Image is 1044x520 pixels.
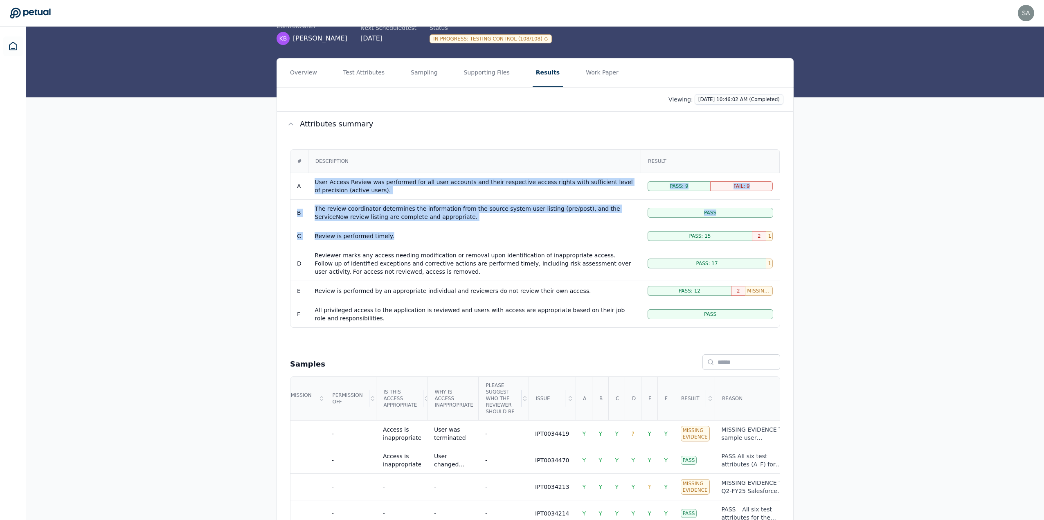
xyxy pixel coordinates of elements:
span: Y [664,457,668,464]
div: Permission off [326,377,369,420]
span: Y [632,510,635,517]
div: Review is performed timely. [315,232,634,240]
div: - [434,483,436,491]
div: PASS All six test attributes (A–F) for sample user [EMAIL_ADDRESS][PERSON_NAME][PERSON_NAME][DOMA... [722,452,790,468]
span: Y [615,457,619,464]
div: Pass [681,456,697,465]
span: Y [583,510,586,517]
div: IPT0034419 [535,430,569,438]
span: 2 [758,233,761,239]
nav: Tabs [277,59,793,87]
div: - [383,509,385,518]
span: ? [648,484,651,490]
div: - [434,509,436,518]
div: Reviewer marks any access needing modification or removal upon identification of inappropriate ac... [315,251,634,276]
span: KB [279,34,287,43]
h2: Samples [290,358,325,370]
a: Go to Dashboard [10,7,51,19]
div: All privileged access to the application is reviewed and users with access are appropriate based ... [315,306,634,322]
button: Attributes summary [277,112,793,136]
div: B [593,377,609,420]
div: User was terminated [434,425,472,442]
div: - [383,483,385,491]
div: Pass [681,509,697,518]
div: - [485,509,487,518]
div: Description [309,150,640,172]
span: Pass: 12 [679,288,700,294]
span: Y [599,510,603,517]
div: IPT0034214 [535,509,569,518]
div: D [625,377,642,420]
span: Pass: 9 [670,183,688,189]
div: # [291,150,308,172]
div: Result [675,377,706,420]
span: Y [632,484,635,490]
span: Y [583,484,586,490]
div: Result [641,150,779,172]
div: - [332,456,334,464]
div: - [332,430,334,438]
div: Why Is access inappropriate [428,377,479,420]
button: Test Attributes [340,59,388,87]
span: Pass [704,311,716,317]
td: A [290,173,308,199]
span: Y [648,510,652,517]
div: The review coordinator determines the information from the source system user listing (pre/post),... [315,205,634,221]
div: Status [430,24,552,32]
div: Access is inappropriate [383,452,421,468]
div: F [658,377,674,420]
div: - [332,483,334,491]
div: C [609,377,625,420]
button: Work Paper [583,59,622,87]
span: Y [615,430,619,437]
span: 1 [768,233,771,239]
div: - [485,483,487,491]
span: Attributes summary [300,118,373,130]
div: IPT0034213 [535,483,569,491]
div: E [642,377,658,420]
button: Supporting Files [461,59,513,87]
span: Y [615,510,619,517]
span: ? [632,430,634,437]
span: 1 [768,260,771,267]
td: D [290,246,308,281]
div: Permission on [274,377,318,420]
span: Y [599,457,603,464]
div: A [576,377,593,420]
div: In Progress : Testing Control (108/108) [430,34,552,43]
button: Overview [287,59,320,87]
img: sahil.gupta@toasttab.com [1018,5,1034,21]
span: Y [648,457,652,464]
button: Sampling [407,59,441,87]
span: Y [648,430,652,437]
span: Y [615,484,619,490]
div: IPT0034470 [535,456,569,464]
div: Please suggest who the reviewer should be [479,377,521,420]
span: Y [583,430,586,437]
td: E [290,281,308,301]
span: Missing Evidence: 4 [747,288,771,294]
div: MISSING EVIDENCE The sample user ([PERSON_NAME][EMAIL_ADDRESS][PERSON_NAME][DOMAIN_NAME]) was pro... [722,425,790,442]
span: Fail: 9 [733,183,750,189]
div: MISSING EVIDENCE The Q2-FY25 Salesforce User-Access Review successfully included the sampled user... [722,479,790,495]
div: User Access Review was performed for all user accounts and their respective access rights with su... [315,178,634,194]
div: - [485,430,487,438]
div: Review is performed by an appropriate individual and reviewers do not review their own access. [315,287,634,295]
div: Access is inappropriate [383,425,421,442]
div: Missing Evidence [681,426,710,441]
div: Issue [529,377,565,420]
div: Missing Evidence [681,479,710,495]
span: Y [664,430,668,437]
div: Reason [715,377,796,420]
span: Y [583,457,586,464]
td: B [290,199,308,226]
span: [PERSON_NAME] [293,34,347,43]
div: User changed roles [434,452,472,468]
div: - [332,509,334,518]
button: [DATE] 10:46:02 AM (Completed) [695,94,783,105]
span: Pass [704,209,716,216]
span: Y [632,457,635,464]
span: Y [599,430,603,437]
span: Y [664,510,668,517]
div: [DATE] [360,34,416,43]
